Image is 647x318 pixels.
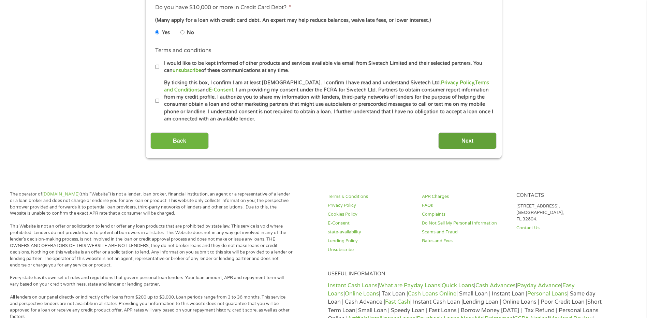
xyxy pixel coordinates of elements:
a: Instant Cash Loans [328,282,378,289]
a: Lending Policy [328,238,414,244]
a: Scams and Fraud [422,229,508,235]
label: By ticking this box, I confirm I am at least [DEMOGRAPHIC_DATA]. I confirm I have read and unders... [159,79,494,123]
a: Complaints [422,211,508,218]
a: Cash Loans Online [408,290,456,297]
p: [STREET_ADDRESS], [GEOGRAPHIC_DATA], FL 32804. [516,203,602,222]
a: Personal Loans [527,290,567,297]
a: FAQs [422,202,508,209]
h4: Useful Information [328,271,602,277]
a: APR Charges [422,193,508,200]
label: Terms and conditions [155,47,211,54]
label: I would like to be kept informed of other products and services available via email from Sivetech... [159,60,494,74]
a: Cookies Policy [328,211,414,218]
a: Payday Advance [517,282,561,289]
label: Yes [162,29,170,37]
label: Do you have $10,000 or more in Credit Card Debt? [155,4,291,11]
a: Privacy Policy [441,80,474,86]
a: E-Consent [328,220,414,227]
h4: Contacts [516,192,602,199]
input: Back [150,132,209,149]
a: Terms and Conditions [164,80,489,93]
p: Every state has its own set of rules and regulations that govern personal loan lenders. Your loan... [10,275,293,288]
a: [DOMAIN_NAME] [42,191,79,197]
label: No [187,29,194,37]
a: Rates and Fees [422,238,508,244]
a: Cash Advances [475,282,516,289]
a: state-availability [328,229,414,235]
a: Contact Us [516,225,602,231]
input: Next [438,132,497,149]
a: E-Consent [209,87,233,93]
div: (Many apply for a loan with credit card debt. An expert may help reduce balances, waive late fees... [155,17,491,24]
a: Privacy Policy [328,202,414,209]
a: Do Not Sell My Personal Information [422,220,508,227]
a: unsubscribe [173,68,201,73]
a: Terms & Conditions [328,193,414,200]
a: Fast Cash [385,299,410,305]
a: Quick Loans [442,282,474,289]
a: Unsubscribe [328,247,414,253]
a: Online Loans [345,290,379,297]
p: This Website is not an offer or solicitation to lend or offer any loan products that are prohibit... [10,223,293,268]
a: Easy Loans [328,282,575,297]
a: What are Payday Loans [379,282,440,289]
p: The operator of (this “Website”) is not a lender, loan broker, financial institution, an agent or... [10,191,293,217]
